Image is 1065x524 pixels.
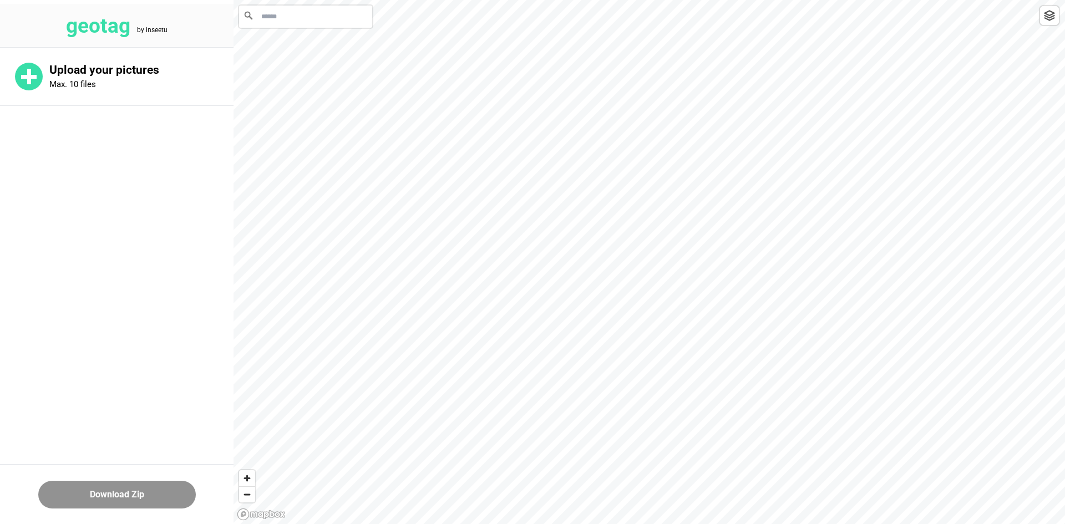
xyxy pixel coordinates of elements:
[66,14,130,38] tspan: geotag
[239,6,372,28] input: Search
[239,486,255,502] button: Zoom out
[49,79,96,89] p: Max. 10 files
[137,26,168,34] tspan: by inseetu
[1044,10,1055,21] img: toggleLayer
[49,63,234,77] p: Upload your pictures
[38,481,196,508] button: Download Zip
[237,508,286,521] a: Mapbox logo
[239,470,255,486] button: Zoom in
